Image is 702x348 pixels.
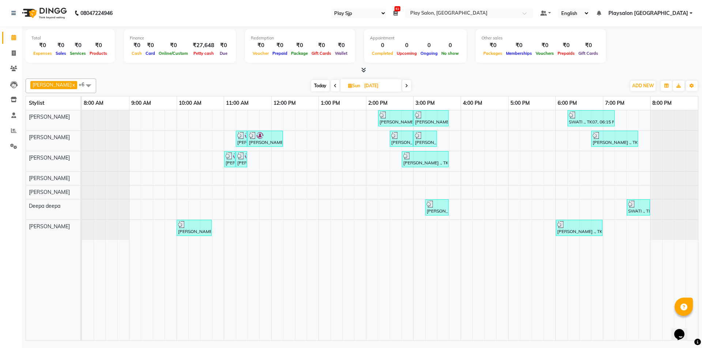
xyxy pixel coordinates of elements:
div: [PERSON_NAME], TK02, 10:00 AM-10:45 AM, Hair Cut Men (Senior stylist) [177,221,211,235]
a: 2:00 PM [366,98,389,108]
div: [PERSON_NAME] ., TK06, 02:45 PM-03:45 PM, Spa pedicure [403,152,448,166]
div: ₹0 [271,41,289,50]
span: Deepa deepa [29,203,60,209]
div: ₹0 [504,41,534,50]
span: [PERSON_NAME] [33,82,72,88]
div: 0 [370,41,395,50]
div: ₹0 [289,41,310,50]
div: ₹0 [482,41,504,50]
span: Card [144,51,157,56]
span: 63 [395,6,400,11]
a: 8:00 AM [82,98,105,108]
div: 0 [439,41,461,50]
div: Total [31,35,109,41]
div: [PERSON_NAME] ., TK06, 02:15 PM-03:00 PM, Hair Cut Men (Stylist) [379,111,412,125]
span: Gift Cards [310,51,333,56]
span: Package [289,51,310,56]
span: Sales [54,51,68,56]
span: Prepaid [271,51,289,56]
div: ₹0 [577,41,600,50]
span: [PERSON_NAME] [29,175,70,181]
div: SWATI ., TK07, 06:15 PM-07:15 PM, Hair Cut [DEMOGRAPHIC_DATA] (Stylist) [568,111,614,125]
div: [PERSON_NAME] ., TK06, 03:00 PM-03:45 PM, Loreal Anti-dandruffTreatment [414,111,448,125]
div: ₹0 [157,41,190,50]
div: Redemption [251,35,349,41]
div: [PERSON_NAME] ., TK03, 11:30 AM-12:15 PM, Waxing-Half Legs,Deluxe Pedicure [248,132,282,146]
span: [PERSON_NAME] [29,223,70,230]
div: ₹0 [130,41,144,50]
span: Services [68,51,88,56]
div: [PERSON_NAME] ., TK06, 03:15 PM-03:45 PM, Foot Message (30 Mts) [426,200,448,214]
a: 4:00 PM [461,98,484,108]
div: [PERSON_NAME] ., TK03, 11:15 AM-11:30 AM, Waxing-Half Legs [237,132,246,146]
span: Memberships [504,51,534,56]
div: 0 [395,41,419,50]
span: Petty cash [192,51,216,56]
span: [PERSON_NAME] [29,114,70,120]
span: Ongoing [419,51,439,56]
div: Appointment [370,35,461,41]
span: Cash [130,51,144,56]
span: +6 [79,81,90,87]
div: ₹0 [217,41,230,50]
a: 8:00 PM [650,98,673,108]
div: ₹0 [54,41,68,50]
span: Upcoming [395,51,419,56]
input: 2025-08-31 [362,80,399,91]
div: [PERSON_NAME] ., TK08, 06:45 PM-07:45 PM, Spa pedicure [592,132,637,146]
div: ₹0 [333,41,349,50]
span: Completed [370,51,395,56]
a: 12:00 PM [272,98,298,108]
div: [PERSON_NAME] ., TK05, 03:00 PM-03:30 PM, Classic manicure [414,132,436,146]
div: [PERSON_NAME] ., TK08, 06:00 PM-07:00 PM, root touch up (Re growth length) Inoa [556,221,602,235]
a: 10:00 AM [177,98,203,108]
span: [PERSON_NAME] [29,154,70,161]
span: Due [218,51,229,56]
div: SWATI ., TK07, 07:30 PM-08:00 PM, Threading-Upper Lip,Threading-Eye Brow Shaping [627,200,649,214]
span: Prepaids [556,51,577,56]
span: Gift Cards [577,51,600,56]
div: ₹0 [251,41,271,50]
div: Other sales [482,35,600,41]
span: ADD NEW [632,83,654,88]
div: ₹0 [31,41,54,50]
div: ₹0 [68,41,88,50]
span: Online/Custom [157,51,190,56]
span: Sun [346,83,362,88]
span: Today [311,80,329,91]
span: Wallet [333,51,349,56]
a: 3:00 PM [414,98,437,108]
iframe: chat widget [671,319,695,341]
span: Playsalon [GEOGRAPHIC_DATA] [608,9,688,17]
a: 63 [393,10,398,16]
div: ₹0 [310,41,333,50]
a: 5:00 PM [509,98,532,108]
button: ADD NEW [630,81,656,91]
div: ₹0 [556,41,577,50]
a: 9:00 AM [129,98,153,108]
span: Products [88,51,109,56]
span: Expenses [31,51,54,56]
img: logo [19,3,69,23]
a: x [72,82,75,88]
div: [PERSON_NAME] S, TK04, 11:15 AM-11:30 AM, Threading-Upper Lip [237,152,246,166]
span: Voucher [251,51,271,56]
span: No show [439,51,461,56]
a: 1:00 PM [319,98,342,108]
span: [PERSON_NAME] [29,134,70,141]
div: ₹0 [144,41,157,50]
div: ₹0 [88,41,109,50]
div: ₹0 [534,41,556,50]
span: Packages [482,51,504,56]
a: 7:00 PM [603,98,626,108]
div: [PERSON_NAME] S, TK04, 11:00 AM-11:15 AM, Threading-Eye Brow Shaping [225,152,235,166]
div: 0 [419,41,439,50]
b: 08047224946 [80,3,113,23]
div: ₹27,648 [190,41,217,50]
span: [PERSON_NAME] [29,189,70,195]
span: Vouchers [534,51,556,56]
a: 11:00 AM [224,98,250,108]
div: Finance [130,35,230,41]
span: Stylist [29,100,44,106]
div: [PERSON_NAME] ., TK05, 02:30 PM-03:00 PM, Rejuvenating Back Message (Olive oil -30 mts) [390,132,412,146]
